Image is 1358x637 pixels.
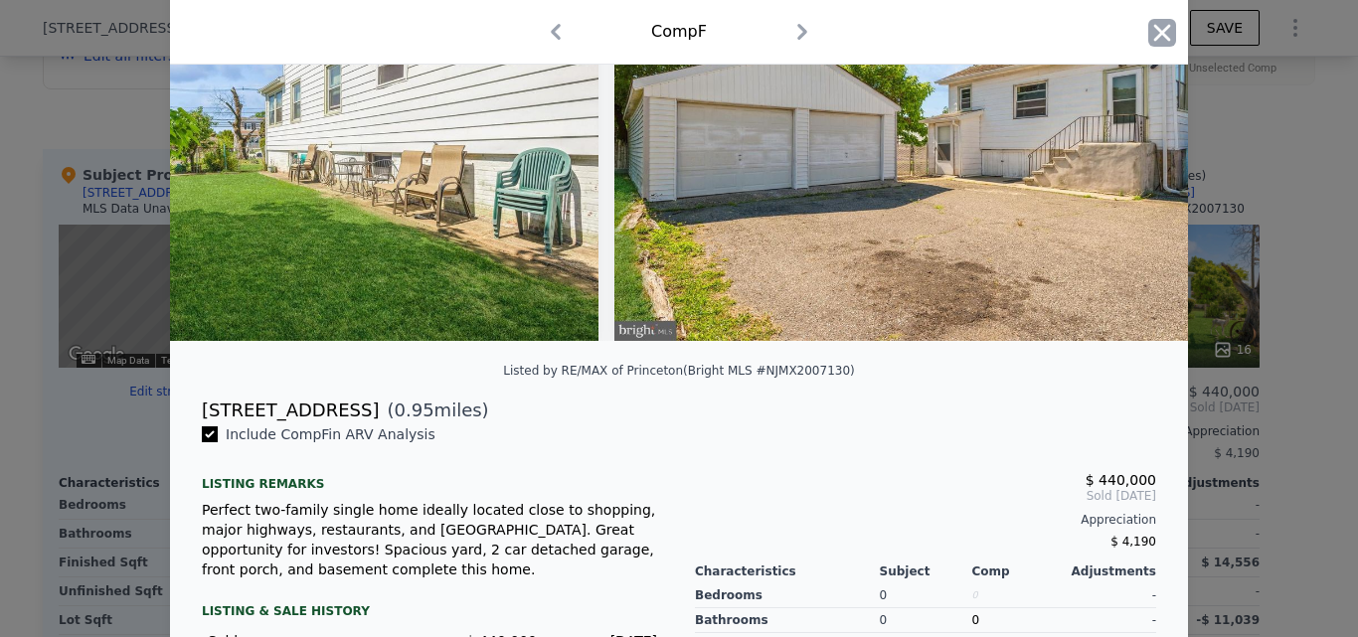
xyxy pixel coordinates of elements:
[695,608,880,633] div: Bathrooms
[395,399,434,420] span: 0.95
[880,608,972,633] div: 0
[202,397,379,424] div: [STREET_ADDRESS]
[971,608,1064,633] div: 0
[971,563,1064,579] div: Comp
[1086,472,1156,488] span: $ 440,000
[695,563,880,579] div: Characteristics
[202,603,663,623] div: LISTING & SALE HISTORY
[218,426,443,442] span: Include Comp F in ARV Analysis
[971,583,1064,608] div: 0
[695,512,1156,528] div: Appreciation
[1110,535,1156,549] span: $ 4,190
[880,563,972,579] div: Subject
[695,583,880,608] div: Bedrooms
[695,488,1156,504] span: Sold [DATE]
[1064,583,1156,608] div: -
[202,460,663,492] div: Listing remarks
[1064,563,1156,579] div: Adjustments
[1064,608,1156,633] div: -
[503,364,854,378] div: Listed by RE/MAX of Princeton (Bright MLS #NJMX2007130)
[202,500,663,579] div: Perfect two-family single home ideally located close to shopping, major highways, restaurants, an...
[880,583,972,608] div: 0
[651,20,707,44] div: Comp F
[379,397,488,424] span: ( miles)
